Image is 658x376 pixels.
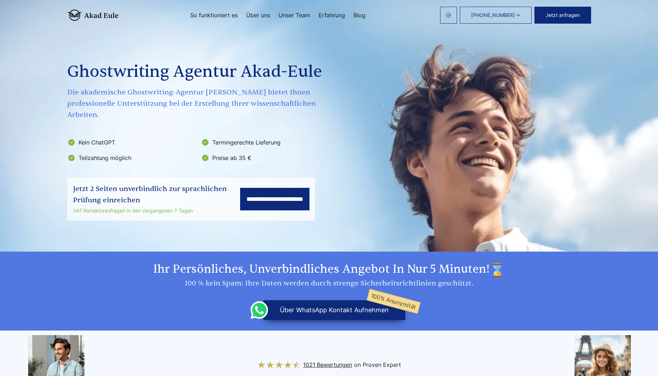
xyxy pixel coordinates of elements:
[67,262,591,278] h2: Ihr persönliches, unverbindliches Angebot in nur 5 Minuten!
[201,137,331,148] li: Termingerechte Lieferung
[303,359,352,370] span: 1021 Bewertungen
[67,59,332,85] h1: Ghostwriting Agentur Akad-Eule
[67,152,197,164] li: Teilzahlung möglich
[67,87,332,121] span: Die akademische Ghostwriting-Agentur [PERSON_NAME] bietet Ihnen professionelle Unterstützung bei ...
[446,12,451,18] img: email
[278,12,310,18] a: Unser Team
[460,7,532,24] a: [PHONE_NUMBER]
[263,300,405,320] button: über WhatsApp Kontakt aufnehmen100% Anonymität
[353,12,365,18] a: Blog
[534,7,591,24] button: Jetzt anfragen
[471,12,515,18] span: [PHONE_NUMBER]
[67,10,119,21] img: logo
[201,152,331,164] li: Preise ab 35 €
[257,359,401,370] a: 1021 Bewertungenon Proven Expert
[367,289,421,314] span: 100% Anonymität
[190,12,238,18] a: So funktioniert es
[73,207,240,215] div: 347 Korrekturanfragen in den vergangenen 7 Tagen
[67,137,197,148] li: Kein ChatGPT
[490,262,505,278] img: time
[246,12,270,18] a: Über uns
[73,183,240,206] div: Jetzt 2 Seiten unverbindlich zur sprachlichen Prüfung einreichen
[67,278,591,289] div: 100 % kein Spam: Ihre Daten werden durch strenge Sicherheitsrichtlinien geschützt.
[319,12,345,18] a: Erfahrung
